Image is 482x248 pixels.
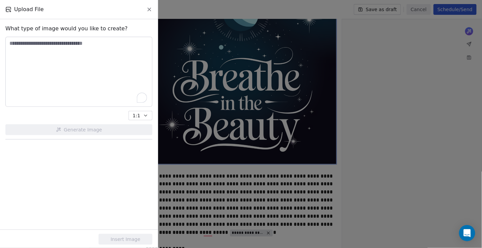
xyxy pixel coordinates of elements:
[6,37,152,106] textarea: To enrich screen reader interactions, please activate Accessibility in Grammarly extension settings
[5,124,152,135] button: Generate Image
[133,112,140,119] span: 1:1
[14,5,44,13] span: Upload File
[5,25,128,33] span: What type of image would you like to create?
[459,225,475,241] div: Open Intercom Messenger
[99,234,152,245] button: Insert Image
